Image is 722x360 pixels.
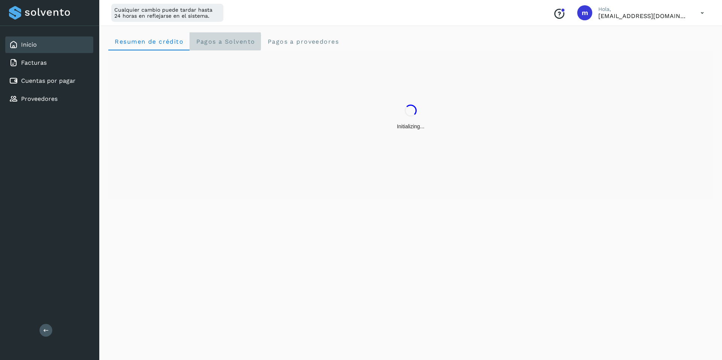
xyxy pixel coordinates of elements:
[21,59,47,66] a: Facturas
[111,4,223,22] div: Cualquier cambio puede tardar hasta 24 horas en reflejarse en el sistema.
[114,38,184,45] span: Resumen de crédito
[598,6,689,12] p: Hola,
[598,12,689,20] p: molalde@aldevaram.com
[5,36,93,53] div: Inicio
[196,38,255,45] span: Pagos a Solvento
[21,95,58,102] a: Proveedores
[267,38,339,45] span: Pagos a proveedores
[5,91,93,107] div: Proveedores
[21,41,37,48] a: Inicio
[21,77,76,84] a: Cuentas por pagar
[5,73,93,89] div: Cuentas por pagar
[5,55,93,71] div: Facturas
